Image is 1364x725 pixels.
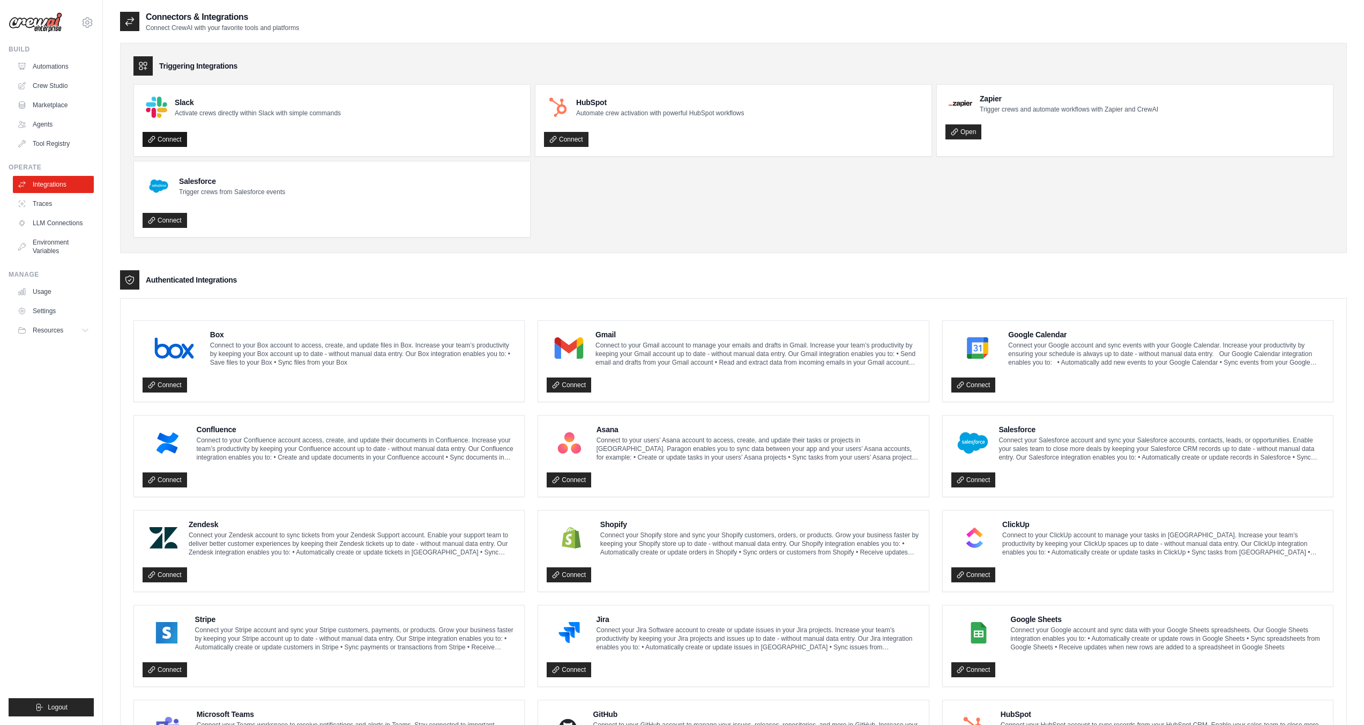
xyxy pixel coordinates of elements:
[576,109,744,117] p: Automate crew activation with powerful HubSpot workflows
[544,132,588,147] a: Connect
[143,662,187,677] a: Connect
[980,93,1158,104] h4: Zapier
[600,531,920,557] p: Connect your Shopify store and sync your Shopify customers, orders, or products. Grow your busine...
[595,341,920,367] p: Connect to your Gmail account to manage your emails and drafts in Gmail. Increase your team’s pro...
[593,709,920,720] h4: GitHub
[146,97,167,118] img: Slack Logo
[13,77,94,94] a: Crew Studio
[547,662,591,677] a: Connect
[998,436,1324,462] p: Connect your Salesforce account and sync your Salesforce accounts, contacts, leads, or opportunit...
[1001,709,1324,720] h4: HubSpot
[550,527,593,549] img: Shopify Logo
[1010,626,1324,652] p: Connect your Google account and sync data with your Google Sheets spreadsheets. Our Google Sheets...
[1002,531,1324,557] p: Connect to your ClickUp account to manage your tasks in [GEOGRAPHIC_DATA]. Increase your team’s p...
[9,270,94,279] div: Manage
[949,100,972,107] img: Zapier Logo
[9,45,94,54] div: Build
[146,337,203,359] img: Box Logo
[955,527,995,549] img: ClickUp Logo
[945,124,981,139] a: Open
[13,116,94,133] a: Agents
[146,622,188,643] img: Stripe Logo
[146,275,237,285] h3: Authenticated Integrations
[210,329,516,340] h4: Box
[146,432,189,454] img: Confluence Logo
[547,567,591,582] a: Connect
[1010,614,1324,625] h4: Google Sheets
[955,337,1001,359] img: Google Calendar Logo
[13,135,94,152] a: Tool Registry
[955,432,992,454] img: Salesforce Logo
[146,527,181,549] img: Zendesk Logo
[13,322,94,339] button: Resources
[547,97,569,118] img: HubSpot Logo
[143,378,187,393] a: Connect
[547,378,591,393] a: Connect
[33,326,63,335] span: Resources
[189,531,516,557] p: Connect your Zendesk account to sync tickets from your Zendesk Support account. Enable your suppo...
[210,341,516,367] p: Connect to your Box account to access, create, and update files in Box. Increase your team’s prod...
[951,662,996,677] a: Connect
[998,424,1324,435] h4: Salesforce
[951,567,996,582] a: Connect
[13,58,94,75] a: Automations
[195,626,516,652] p: Connect your Stripe account and sync your Stripe customers, payments, or products. Grow your busi...
[197,436,516,462] p: Connect to your Confluence account access, create, and update their documents in Confluence. Incr...
[13,234,94,260] a: Environment Variables
[595,329,920,340] h4: Gmail
[550,432,588,454] img: Asana Logo
[576,97,744,108] h4: HubSpot
[9,698,94,716] button: Logout
[197,424,516,435] h4: Confluence
[550,337,588,359] img: Gmail Logo
[597,424,920,435] h4: Asana
[159,61,237,71] h3: Triggering Integrations
[550,622,588,643] img: Jira Logo
[48,703,68,712] span: Logout
[13,176,94,193] a: Integrations
[596,626,920,652] p: Connect your Jira Software account to create or update issues in your Jira projects. Increase you...
[143,472,187,487] a: Connect
[13,97,94,114] a: Marketplace
[1002,519,1324,530] h4: ClickUp
[9,12,62,33] img: Logo
[600,519,920,530] h4: Shopify
[195,614,516,625] h4: Stripe
[175,109,341,117] p: Activate crews directly within Slack with simple commands
[596,614,920,625] h4: Jira
[9,163,94,172] div: Operate
[980,105,1158,114] p: Trigger crews and automate workflows with Zapier and CrewAI
[1008,329,1324,340] h4: Google Calendar
[13,302,94,320] a: Settings
[13,214,94,232] a: LLM Connections
[146,11,299,24] h2: Connectors & Integrations
[547,472,591,487] a: Connect
[143,213,187,228] a: Connect
[179,188,285,196] p: Trigger crews from Salesforce events
[179,176,285,187] h4: Salesforce
[197,709,516,720] h4: Microsoft Teams
[13,195,94,212] a: Traces
[1008,341,1324,367] p: Connect your Google account and sync events with your Google Calendar. Increase your productivity...
[143,132,187,147] a: Connect
[146,24,299,32] p: Connect CrewAI with your favorite tools and platforms
[13,283,94,300] a: Usage
[597,436,920,462] p: Connect to your users’ Asana account to access, create, and update their tasks or projects in [GE...
[955,622,1003,643] img: Google Sheets Logo
[951,472,996,487] a: Connect
[146,173,172,199] img: Salesforce Logo
[175,97,341,108] h4: Slack
[951,378,996,393] a: Connect
[189,519,516,530] h4: Zendesk
[143,567,187,582] a: Connect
